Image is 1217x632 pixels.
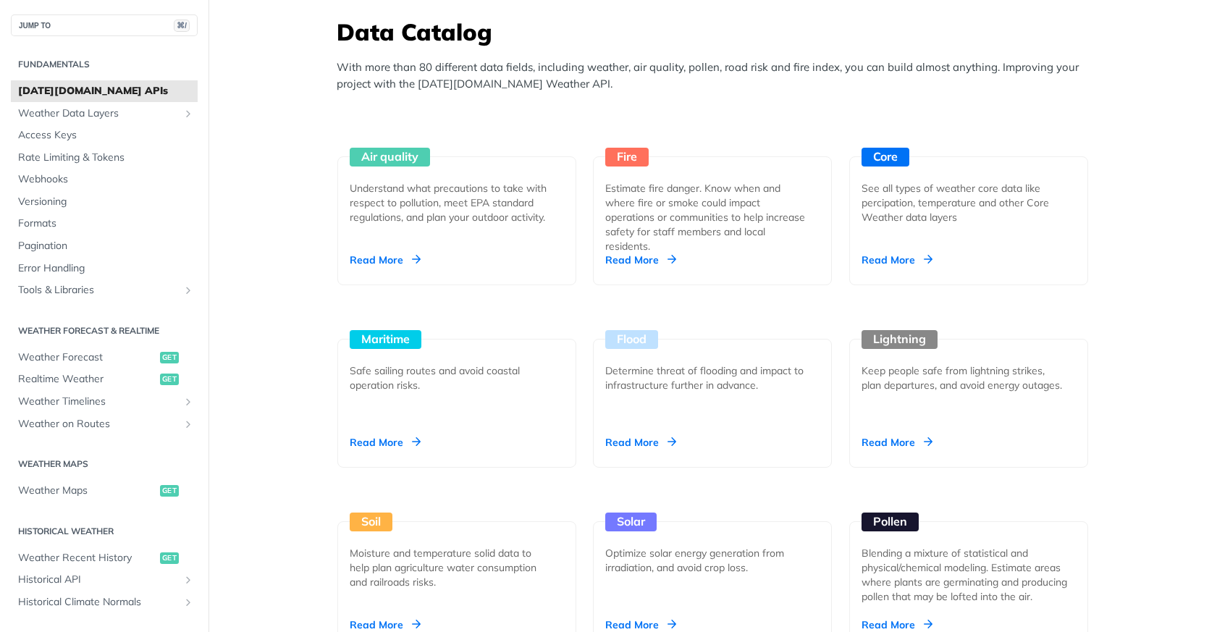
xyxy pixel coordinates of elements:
span: [DATE][DOMAIN_NAME] APIs [18,84,194,98]
a: Core See all types of weather core data like percipation, temperature and other Core Weather data... [843,103,1094,285]
div: Read More [605,618,676,632]
a: Weather TimelinesShow subpages for Weather Timelines [11,391,198,413]
a: Weather Recent Historyget [11,547,198,569]
button: Show subpages for Weather Data Layers [182,108,194,119]
a: [DATE][DOMAIN_NAME] APIs [11,80,198,102]
span: Realtime Weather [18,372,156,387]
div: Read More [350,618,421,632]
a: Lightning Keep people safe from lightning strikes, plan departures, and avoid energy outages. Rea... [843,285,1094,468]
button: Show subpages for Historical API [182,574,194,586]
button: Show subpages for Tools & Libraries [182,285,194,296]
a: Tools & LibrariesShow subpages for Tools & Libraries [11,279,198,301]
div: Optimize solar energy generation from irradiation, and avoid crop loss. [605,546,808,575]
div: Fire [605,148,649,167]
span: Weather Timelines [18,395,179,409]
div: Read More [862,253,932,267]
span: Versioning [18,195,194,209]
a: Webhooks [11,169,198,190]
a: Weather Forecastget [11,347,198,368]
a: Maritime Safe sailing routes and avoid coastal operation risks. Read More [332,285,582,468]
a: Weather on RoutesShow subpages for Weather on Routes [11,413,198,435]
div: Air quality [350,148,430,167]
h2: Weather Forecast & realtime [11,324,198,337]
div: Maritime [350,330,421,349]
span: ⌘/ [174,20,190,32]
span: Weather Maps [18,484,156,498]
span: Formats [18,216,194,231]
span: Error Handling [18,261,194,276]
h2: Fundamentals [11,58,198,71]
span: Tools & Libraries [18,283,179,298]
div: See all types of weather core data like percipation, temperature and other Core Weather data layers [862,181,1064,224]
span: Weather Data Layers [18,106,179,121]
span: Weather on Routes [18,417,179,431]
div: Moisture and temperature solid data to help plan agriculture water consumption and railroads risks. [350,546,552,589]
a: Air quality Understand what precautions to take with respect to pollution, meet EPA standard regu... [332,103,582,285]
span: Access Keys [18,128,194,143]
span: Pagination [18,239,194,253]
h2: Historical Weather [11,525,198,538]
button: Show subpages for Weather on Routes [182,418,194,430]
span: Rate Limiting & Tokens [18,151,194,165]
span: Webhooks [18,172,194,187]
span: get [160,352,179,363]
span: get [160,374,179,385]
div: Pollen [862,513,919,531]
div: Estimate fire danger. Know when and where fire or smoke could impact operations or communities to... [605,181,808,253]
div: Read More [605,435,676,450]
a: Access Keys [11,125,198,146]
span: Historical Climate Normals [18,595,179,610]
a: Flood Determine threat of flooding and impact to infrastructure further in advance. Read More [587,285,838,468]
div: Blending a mixture of statistical and physical/chemical modeling. Estimate areas where plants are... [862,546,1076,604]
span: get [160,552,179,564]
a: Realtime Weatherget [11,368,198,390]
h3: Data Catalog [337,16,1097,48]
div: Read More [350,253,421,267]
h2: Weather Maps [11,458,198,471]
span: get [160,485,179,497]
div: Determine threat of flooding and impact to infrastructure further in advance. [605,363,808,392]
div: Core [862,148,909,167]
div: Lightning [862,330,938,349]
a: Weather Mapsget [11,480,198,502]
p: With more than 80 different data fields, including weather, air quality, pollen, road risk and fi... [337,59,1097,92]
div: Safe sailing routes and avoid coastal operation risks. [350,363,552,392]
div: Keep people safe from lightning strikes, plan departures, and avoid energy outages. [862,363,1064,392]
a: Formats [11,213,198,235]
a: Versioning [11,191,198,213]
button: Show subpages for Weather Timelines [182,396,194,408]
a: Historical Climate NormalsShow subpages for Historical Climate Normals [11,591,198,613]
a: Rate Limiting & Tokens [11,147,198,169]
div: Solar [605,513,657,531]
div: Read More [862,435,932,450]
div: Soil [350,513,392,531]
div: Read More [862,618,932,632]
span: Weather Recent History [18,551,156,565]
a: Pagination [11,235,198,257]
button: Show subpages for Historical Climate Normals [182,597,194,608]
a: Weather Data LayersShow subpages for Weather Data Layers [11,103,198,125]
a: Fire Estimate fire danger. Know when and where fire or smoke could impact operations or communiti... [587,103,838,285]
a: Historical APIShow subpages for Historical API [11,569,198,591]
div: Understand what precautions to take with respect to pollution, meet EPA standard regulations, and... [350,181,552,224]
a: Error Handling [11,258,198,279]
span: Weather Forecast [18,350,156,365]
div: Flood [605,330,658,349]
div: Read More [605,253,676,267]
div: Read More [350,435,421,450]
button: JUMP TO⌘/ [11,14,198,36]
span: Historical API [18,573,179,587]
